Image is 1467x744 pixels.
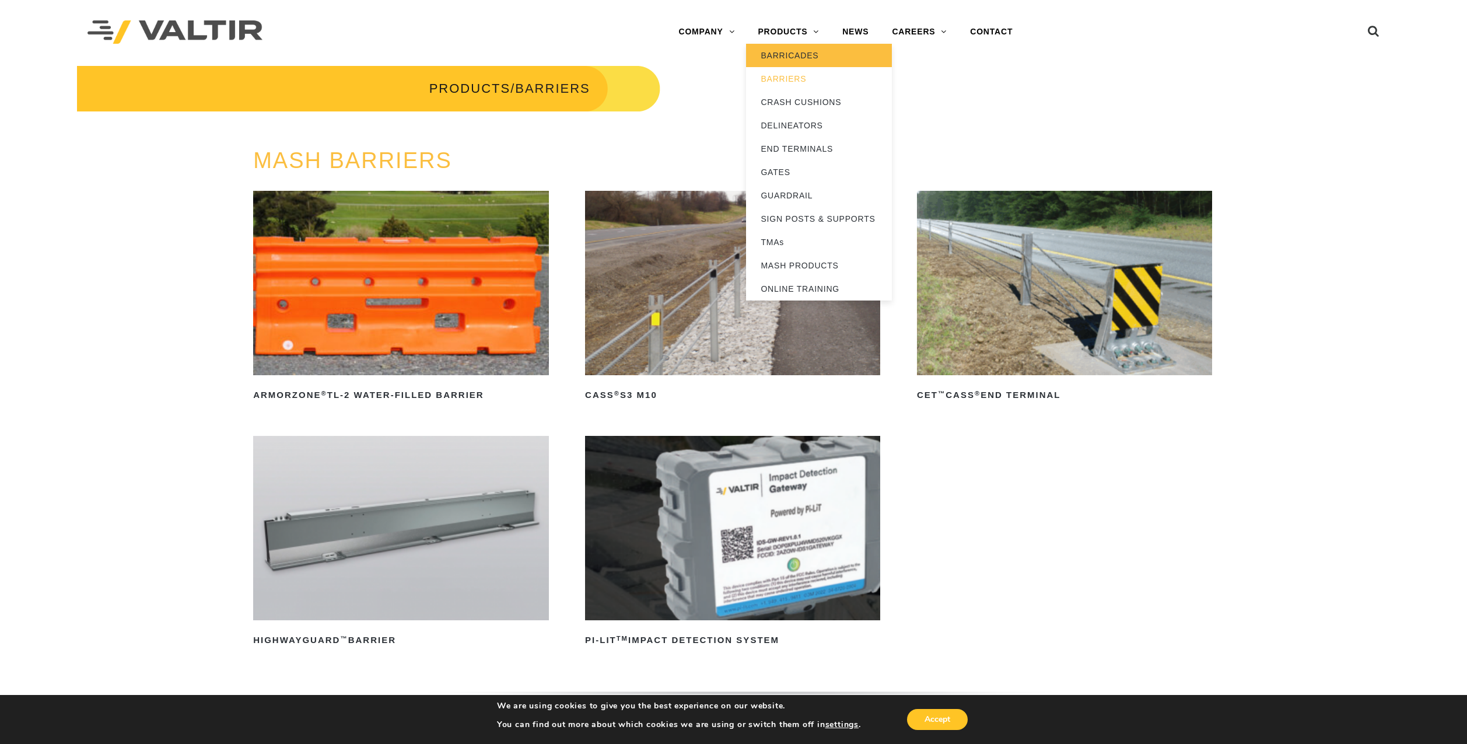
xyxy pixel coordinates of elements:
a: COMPANY [667,20,746,44]
button: settings [825,719,859,730]
sup: ™ [938,390,946,397]
a: CASS®S3 M10 [585,191,880,404]
a: CAREERS [880,20,958,44]
sup: ® [614,390,620,397]
a: SIGN POSTS & SUPPORTS [746,207,892,230]
a: END TERMINALS [746,137,892,160]
a: GATES [746,160,892,184]
a: HighwayGuard™Barrier [253,436,548,649]
h2: HighwayGuard Barrier [253,631,548,649]
sup: ™ [340,635,348,642]
sup: ® [975,390,981,397]
button: Accept [907,709,968,730]
a: DELINEATORS [746,114,892,137]
sup: ® [321,390,327,397]
a: CET™CASS®End Terminal [917,191,1212,404]
sup: TM [617,635,628,642]
p: We are using cookies to give you the best experience on our website. [497,701,861,711]
a: ArmorZone®TL-2 Water-Filled Barrier [253,191,548,404]
a: PRODUCTS [746,20,831,44]
a: NEWS [831,20,880,44]
p: You can find out more about which cookies we are using or switch them off in . [497,719,861,730]
h2: ArmorZone TL-2 Water-Filled Barrier [253,386,548,404]
h2: CASS S3 M10 [585,386,880,404]
img: Valtir [87,20,262,44]
a: CRASH CUSHIONS [746,90,892,114]
a: BARRICADES [746,44,892,67]
h2: CET CASS End Terminal [917,386,1212,404]
a: ONLINE TRAINING [746,277,892,301]
a: CONTACT [958,20,1024,44]
h2: PI-LIT Impact Detection System [585,631,880,649]
a: GUARDRAIL [746,184,892,207]
span: BARRIERS [515,81,590,96]
a: TMAs [746,230,892,254]
a: PI-LITTMImpact Detection System [585,436,880,649]
a: MASH PRODUCTS [746,254,892,277]
a: BARRIERS [746,67,892,90]
a: MASH BARRIERS [253,148,452,173]
a: PRODUCTS [429,81,510,96]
